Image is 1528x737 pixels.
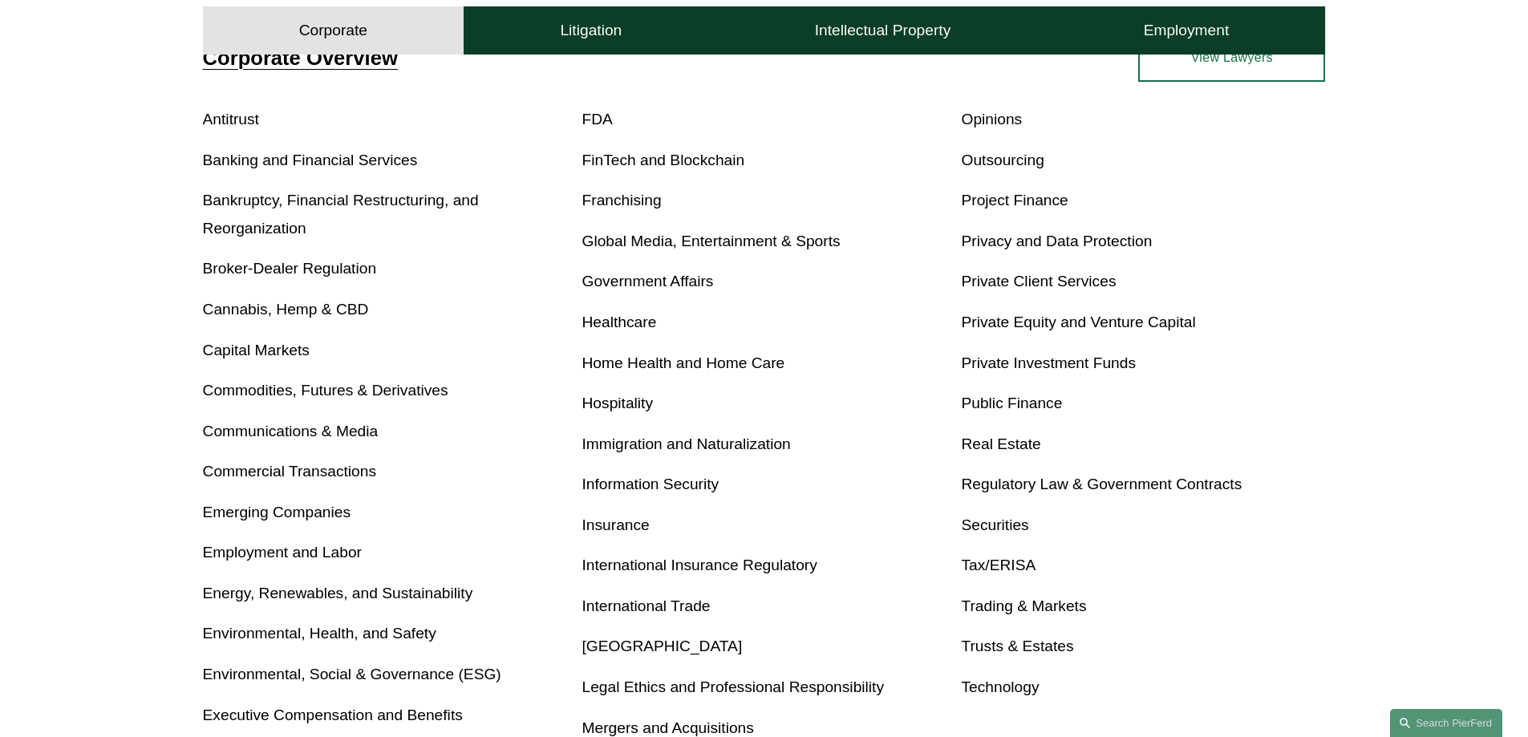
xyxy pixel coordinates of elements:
[582,273,714,290] a: Government Affairs
[203,625,436,642] a: Environmental, Health, and Safety
[961,516,1028,533] a: Securities
[203,666,501,682] a: Environmental, Social & Governance (ESG)
[582,557,817,573] a: International Insurance Regulatory
[203,544,362,561] a: Employment and Labor
[961,273,1116,290] a: Private Client Services
[961,314,1195,330] a: Private Equity and Venture Capital
[582,476,719,492] a: Information Security
[961,638,1073,654] a: Trusts & Estates
[203,382,448,399] a: Commodities, Futures & Derivatives
[203,585,473,601] a: Energy, Renewables, and Sustainability
[582,233,841,249] a: Global Media, Entertainment & Sports
[815,21,951,40] h4: Intellectual Property
[582,395,654,411] a: Hospitality
[203,423,379,439] a: Communications & Media
[961,233,1152,249] a: Privacy and Data Protection
[203,47,398,69] a: Corporate Overview
[961,354,1136,371] a: Private Investment Funds
[582,152,745,168] a: FinTech and Blockchain
[299,21,367,40] h4: Corporate
[582,192,662,209] a: Franchising
[582,719,754,736] a: Mergers and Acquisitions
[961,435,1040,452] a: Real Estate
[582,111,613,128] a: FDA
[961,192,1068,209] a: Project Finance
[203,342,310,358] a: Capital Markets
[582,314,657,330] a: Healthcare
[203,152,418,168] a: Banking and Financial Services
[961,395,1062,411] a: Public Finance
[961,476,1242,492] a: Regulatory Law & Government Contracts
[203,463,376,480] a: Commercial Transactions
[582,354,785,371] a: Home Health and Home Care
[582,678,885,695] a: Legal Ethics and Professional Responsibility
[203,504,351,520] a: Emerging Companies
[961,557,1036,573] a: Tax/ERISA
[203,260,377,277] a: Broker-Dealer Regulation
[582,516,650,533] a: Insurance
[582,597,711,614] a: International Trade
[1390,709,1502,737] a: Search this site
[961,678,1039,695] a: Technology
[203,111,259,128] a: Antitrust
[961,597,1086,614] a: Trading & Markets
[560,21,622,40] h4: Litigation
[1138,34,1325,82] a: View Lawyers
[203,707,463,723] a: Executive Compensation and Benefits
[582,638,743,654] a: [GEOGRAPHIC_DATA]
[582,435,791,452] a: Immigration and Naturalization
[1144,21,1230,40] h4: Employment
[203,192,479,237] a: Bankruptcy, Financial Restructuring, and Reorganization
[203,301,369,318] a: Cannabis, Hemp & CBD
[961,111,1022,128] a: Opinions
[961,152,1044,168] a: Outsourcing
